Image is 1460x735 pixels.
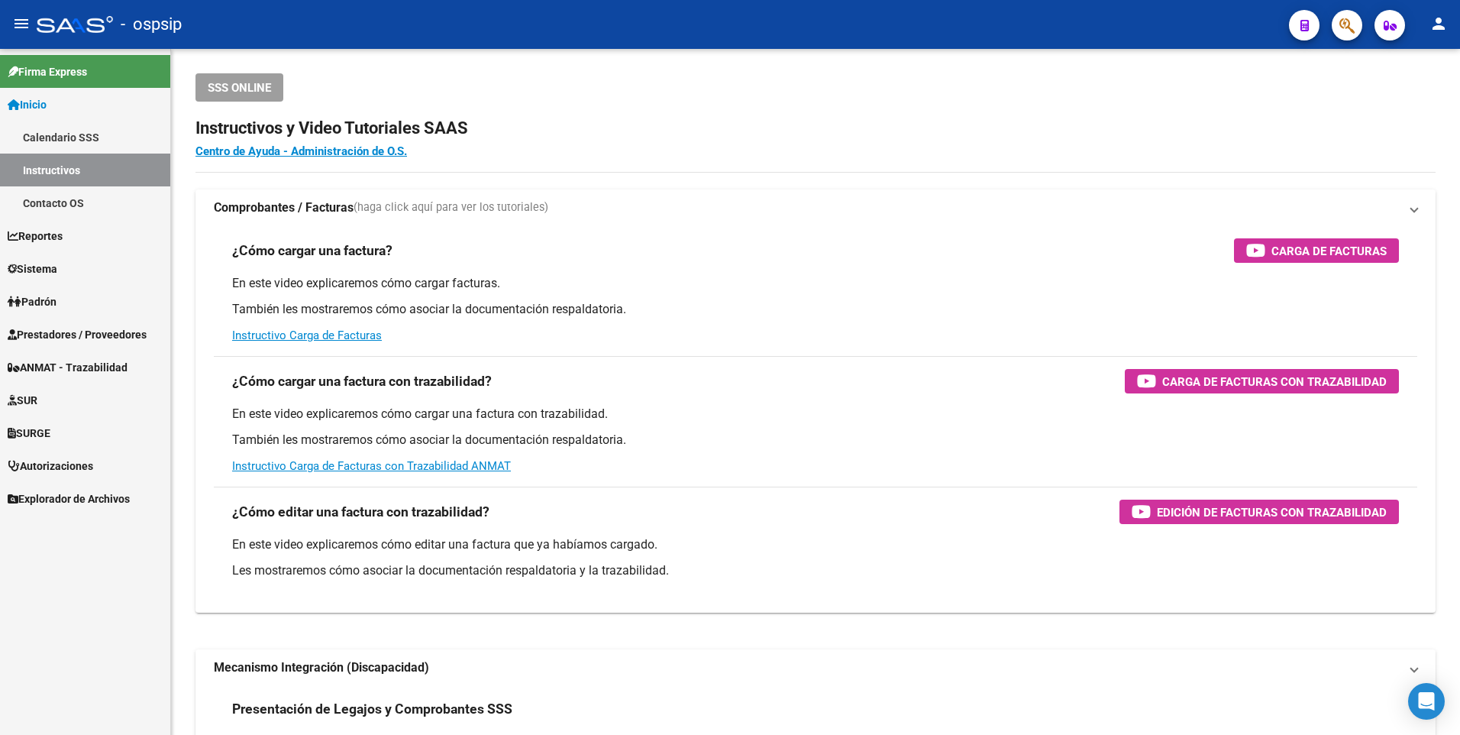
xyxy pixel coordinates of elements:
button: SSS ONLINE [195,73,283,102]
h3: ¿Cómo cargar una factura? [232,240,392,261]
mat-expansion-panel-header: Mecanismo Integración (Discapacidad) [195,649,1436,686]
button: Carga de Facturas [1234,238,1399,263]
div: Open Intercom Messenger [1408,683,1445,720]
a: Centro de Ayuda - Administración de O.S. [195,144,407,158]
span: Edición de Facturas con Trazabilidad [1157,503,1387,522]
h3: Presentación de Legajos y Comprobantes SSS [232,698,512,720]
span: SURGE [8,425,50,442]
h3: ¿Cómo editar una factura con trazabilidad? [232,501,489,523]
div: Comprobantes / Facturas(haga click aquí para ver los tutoriales) [195,226,1436,613]
span: ANMAT - Trazabilidad [8,359,128,376]
strong: Comprobantes / Facturas [214,199,354,216]
span: Prestadores / Proveedores [8,326,147,343]
a: Instructivo Carga de Facturas con Trazabilidad ANMAT [232,459,511,473]
strong: Mecanismo Integración (Discapacidad) [214,659,429,676]
span: Padrón [8,293,57,310]
span: Carga de Facturas con Trazabilidad [1162,372,1387,391]
span: - ospsip [121,8,182,41]
span: Explorador de Archivos [8,491,130,507]
button: Edición de Facturas con Trazabilidad [1119,500,1399,524]
p: También les mostraremos cómo asociar la documentación respaldatoria. [232,301,1399,318]
p: Les mostraremos cómo asociar la documentación respaldatoria y la trazabilidad. [232,562,1399,579]
span: Firma Express [8,63,87,80]
p: En este video explicaremos cómo cargar una factura con trazabilidad. [232,406,1399,423]
span: Carga de Facturas [1271,241,1387,261]
mat-icon: menu [12,15,31,33]
button: Carga de Facturas con Trazabilidad [1125,369,1399,393]
span: (haga click aquí para ver los tutoriales) [354,199,548,216]
span: Reportes [8,228,63,244]
h3: ¿Cómo cargar una factura con trazabilidad? [232,371,492,392]
p: También les mostraremos cómo asociar la documentación respaldatoria. [232,432,1399,448]
mat-expansion-panel-header: Comprobantes / Facturas(haga click aquí para ver los tutoriales) [195,189,1436,226]
span: Autorizaciones [8,458,93,474]
span: SUR [8,392,37,409]
h2: Instructivos y Video Tutoriales SAAS [195,114,1436,143]
span: Inicio [8,96,47,113]
p: En este video explicaremos cómo cargar facturas. [232,275,1399,292]
mat-icon: person [1429,15,1448,33]
a: Instructivo Carga de Facturas [232,329,382,342]
span: Sistema [8,261,57,277]
p: En este video explicaremos cómo editar una factura que ya habíamos cargado. [232,536,1399,553]
span: SSS ONLINE [208,81,271,95]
